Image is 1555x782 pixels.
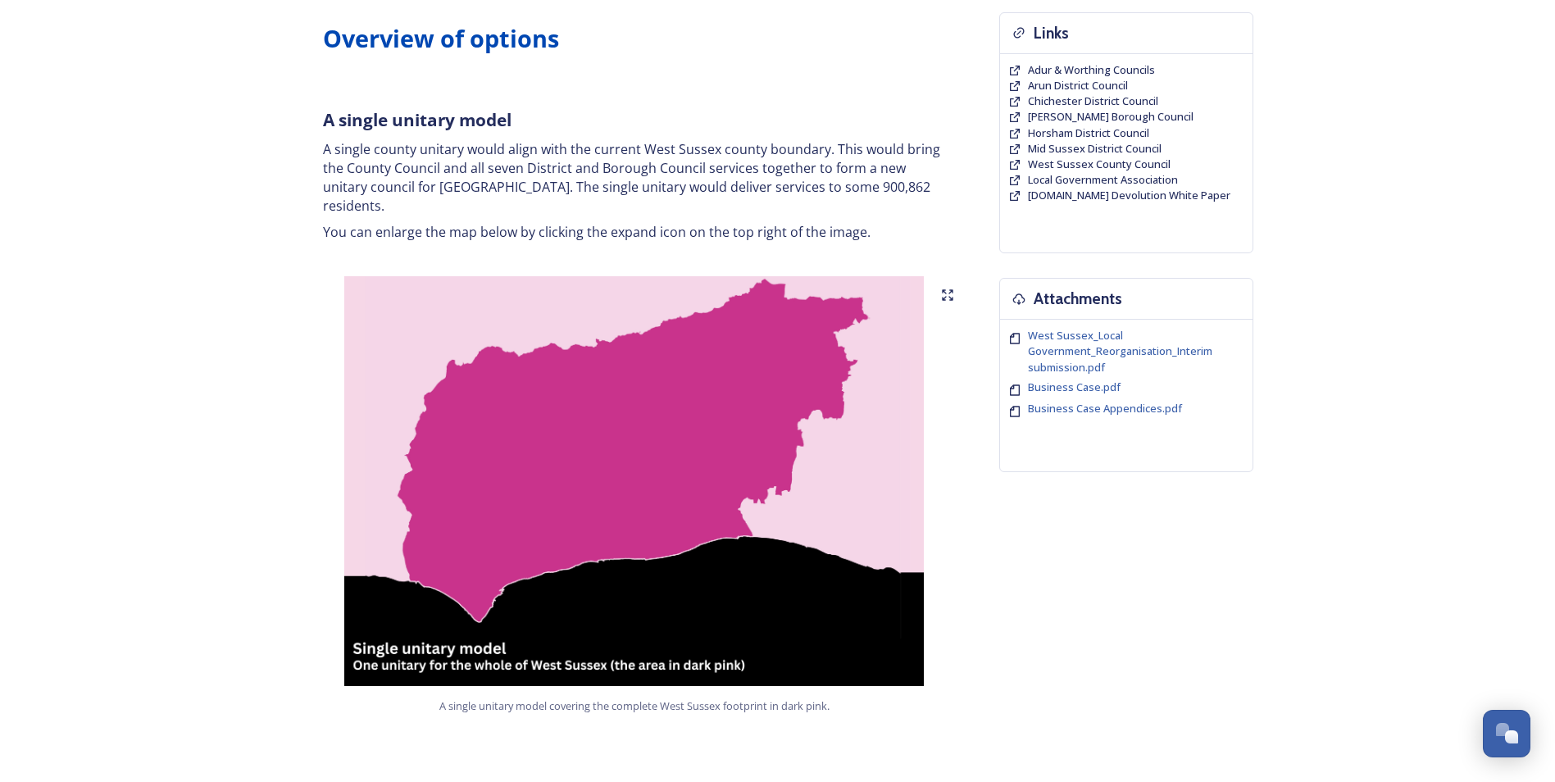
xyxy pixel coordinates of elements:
[1028,188,1230,203] a: [DOMAIN_NAME] Devolution White Paper
[1028,188,1230,202] span: [DOMAIN_NAME] Devolution White Paper
[1028,125,1149,140] span: Horsham District Council
[323,140,946,215] p: A single county unitary would align with the current West Sussex county boundary. This would brin...
[1028,157,1171,172] a: West Sussex County Council
[439,698,830,714] span: A single unitary model covering the complete West Sussex footprint in dark pink.
[1028,172,1178,188] a: Local Government Association
[323,223,946,242] p: You can enlarge the map below by clicking the expand icon on the top right of the image.
[1028,62,1155,77] span: Adur & Worthing Councils
[1028,93,1158,108] span: Chichester District Council
[1028,401,1182,416] span: Business Case Appendices.pdf
[1028,125,1149,141] a: Horsham District Council
[1034,287,1122,311] h3: Attachments
[1028,141,1162,157] a: Mid Sussex District Council
[1034,21,1069,45] h3: Links
[1028,62,1155,78] a: Adur & Worthing Councils
[1028,157,1171,171] span: West Sussex County Council
[1028,380,1121,394] span: Business Case.pdf
[1483,710,1530,757] button: Open Chat
[323,22,559,54] strong: Overview of options
[1028,141,1162,156] span: Mid Sussex District Council
[1028,93,1158,109] a: Chichester District Council
[1028,78,1128,93] a: Arun District Council
[1028,109,1194,124] span: [PERSON_NAME] Borough Council
[1028,328,1212,374] span: West Sussex_Local Government_Reorganisation_Interim submission.pdf
[1028,109,1194,125] a: [PERSON_NAME] Borough Council
[1028,172,1178,187] span: Local Government Association
[323,108,512,131] strong: A single unitary model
